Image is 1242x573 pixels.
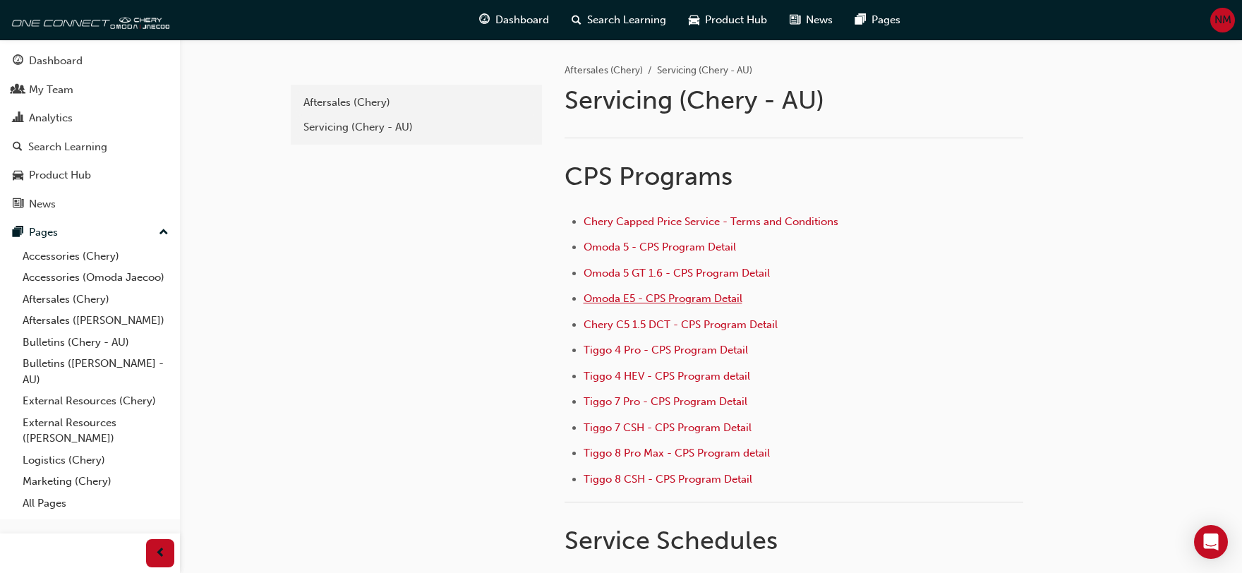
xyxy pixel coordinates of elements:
span: pages-icon [13,227,23,239]
span: chart-icon [13,112,23,125]
a: guage-iconDashboard [468,6,560,35]
a: Tiggo 8 CSH - CPS Program Detail [584,473,752,485]
div: Dashboard [29,53,83,69]
span: Product Hub [705,12,767,28]
div: Product Hub [29,167,91,183]
span: News [806,12,833,28]
button: Pages [6,219,174,246]
div: Aftersales (Chery) [303,95,529,111]
span: Search Learning [587,12,666,28]
span: search-icon [13,141,23,154]
a: Chery C5 1.5 DCT - CPS Program Detail [584,318,778,331]
a: Chery Capped Price Service - Terms and Conditions [584,215,838,228]
a: search-iconSearch Learning [560,6,677,35]
span: guage-icon [13,55,23,68]
div: Open Intercom Messenger [1194,525,1228,559]
span: news-icon [790,11,800,29]
a: External Resources ([PERSON_NAME]) [17,412,174,450]
a: Product Hub [6,162,174,188]
h1: Servicing (Chery - AU) [565,85,1027,116]
li: Servicing (Chery - AU) [657,63,752,79]
a: Marketing (Chery) [17,471,174,493]
a: Accessories (Chery) [17,246,174,267]
a: News [6,191,174,217]
div: Pages [29,224,58,241]
a: Logistics (Chery) [17,450,174,471]
span: NM [1214,12,1231,28]
div: Servicing (Chery - AU) [303,119,529,135]
a: Tiggo 7 CSH - CPS Program Detail [584,421,752,434]
a: Omoda 5 - CPS Program Detail [584,241,736,253]
div: News [29,196,56,212]
a: Bulletins (Chery - AU) [17,332,174,354]
span: news-icon [13,198,23,211]
span: Dashboard [495,12,549,28]
a: Tiggo 8 Pro Max - CPS Program detail [584,447,770,459]
a: pages-iconPages [844,6,912,35]
div: Analytics [29,110,73,126]
div: My Team [29,82,73,98]
a: Omoda 5 GT 1.6 - CPS Program Detail [584,267,770,279]
a: Aftersales (Chery) [565,64,643,76]
a: Tiggo 7 Pro - CPS Program Detail [584,395,747,408]
a: car-iconProduct Hub [677,6,778,35]
span: Service Schedules [565,525,778,555]
span: pages-icon [855,11,866,29]
a: Aftersales ([PERSON_NAME]) [17,310,174,332]
span: Pages [872,12,900,28]
button: NM [1210,8,1235,32]
span: car-icon [689,11,699,29]
a: Aftersales (Chery) [296,90,536,115]
span: guage-icon [479,11,490,29]
a: My Team [6,77,174,103]
a: Bulletins ([PERSON_NAME] - AU) [17,353,174,390]
a: External Resources (Chery) [17,390,174,412]
a: Omoda E5 - CPS Program Detail [584,292,742,305]
a: All Pages [17,493,174,514]
div: Search Learning [28,139,107,155]
a: Tiggo 4 Pro - CPS Program Detail [584,344,748,356]
a: Analytics [6,105,174,131]
a: Aftersales (Chery) [17,289,174,310]
span: search-icon [572,11,581,29]
span: up-icon [159,224,169,242]
a: Servicing (Chery - AU) [296,115,536,140]
a: news-iconNews [778,6,844,35]
span: prev-icon [155,545,166,562]
a: Search Learning [6,134,174,160]
a: Accessories (Omoda Jaecoo) [17,267,174,289]
a: Tiggo 4 HEV - CPS Program detail [584,370,750,382]
img: oneconnect [7,6,169,34]
span: CPS Programs [565,161,732,191]
span: car-icon [13,169,23,182]
button: DashboardMy TeamAnalyticsSearch LearningProduct HubNews [6,45,174,219]
a: Dashboard [6,48,174,74]
span: people-icon [13,84,23,97]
